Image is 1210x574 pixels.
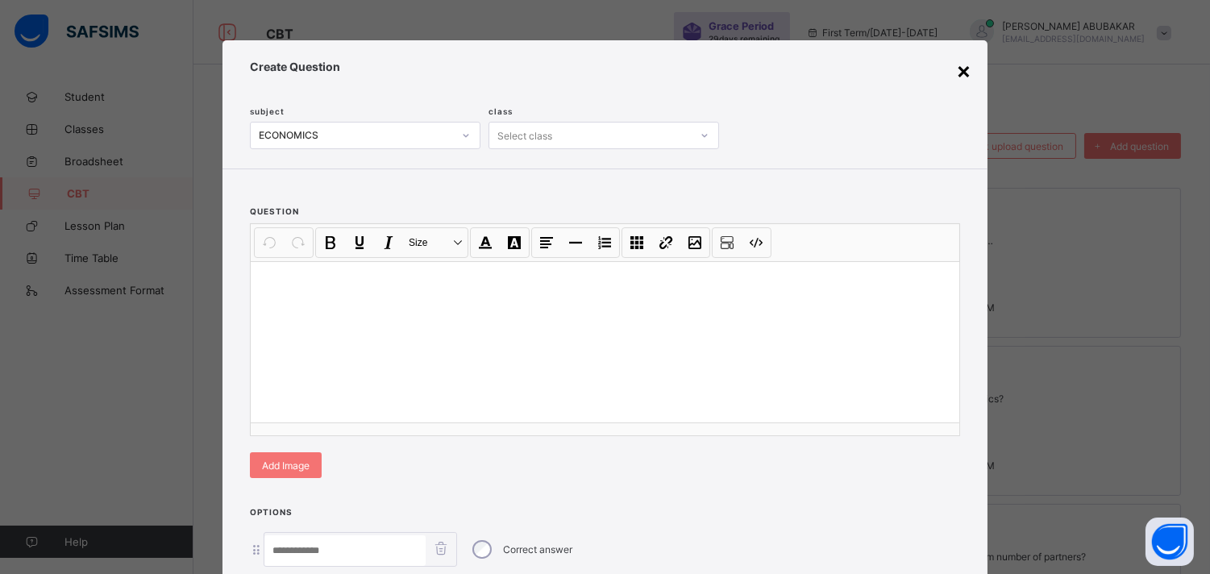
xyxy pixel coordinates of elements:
div: × [956,56,971,84]
button: Bold [317,229,344,256]
div: Correct answer [250,532,960,567]
button: Open asap [1146,518,1194,566]
span: Add Image [262,460,310,472]
button: Redo [285,229,312,256]
button: Code view [742,229,770,256]
label: Correct answer [503,543,572,555]
span: question [250,206,299,216]
button: Italic [375,229,402,256]
button: Table [623,229,651,256]
button: Underline [346,229,373,256]
button: Show blocks [713,229,741,256]
button: Highlight Color [501,229,528,256]
button: Font Color [472,229,499,256]
button: Image [681,229,709,256]
div: Select class [497,122,552,149]
span: class [489,106,513,116]
button: List [591,229,618,256]
div: ECONOMICS [259,130,454,142]
button: Link [652,229,680,256]
button: Horizontal line [562,229,589,256]
span: Options [250,507,293,517]
button: Align [533,229,560,256]
button: Size [404,229,467,256]
span: subject [250,106,285,116]
button: Undo [256,229,283,256]
span: Create Question [250,60,960,73]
